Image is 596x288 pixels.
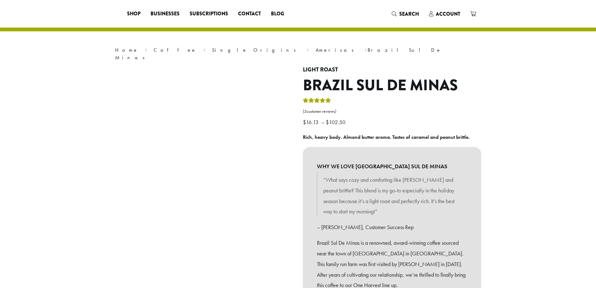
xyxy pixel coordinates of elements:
[323,175,461,217] p: “What says cozy and comforting like [PERSON_NAME] and peanut brittle? This blend is my go-to espe...
[154,47,196,53] a: Coffee
[364,44,367,54] span: ›
[304,109,307,114] span: 3
[190,10,228,18] span: Subscriptions
[212,47,300,53] a: Single Origins
[150,10,180,18] span: Businesses
[303,118,320,126] bdi: 16.13
[326,118,347,126] bdi: 102.50
[326,118,329,126] span: $
[387,9,424,19] a: Search
[321,118,324,126] span: –
[317,222,467,233] p: – [PERSON_NAME], Customer Success Rep
[115,47,138,53] a: Home
[203,44,206,54] span: ›
[436,10,460,18] span: Account
[303,66,481,73] h4: Light Roast
[303,108,481,115] a: (3customer reviews)
[115,46,481,61] nav: Breadcrumb
[271,10,284,18] span: Blog
[122,9,145,19] a: Shop
[303,134,470,140] b: Rich, heavy body. Almond butter aroma. Tastes of caramel and peanut brittle.
[307,44,309,54] span: ›
[399,10,419,18] span: Search
[303,76,481,95] h1: Brazil Sul De Minas
[316,47,358,53] a: Americas
[317,161,467,172] b: WHY WE LOVE [GEOGRAPHIC_DATA] SUL DE MINAS
[303,97,331,106] div: Rated 5.00 out of 5
[145,44,147,54] span: ›
[303,118,306,126] span: $
[238,10,261,18] span: Contact
[127,10,140,18] span: Shop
